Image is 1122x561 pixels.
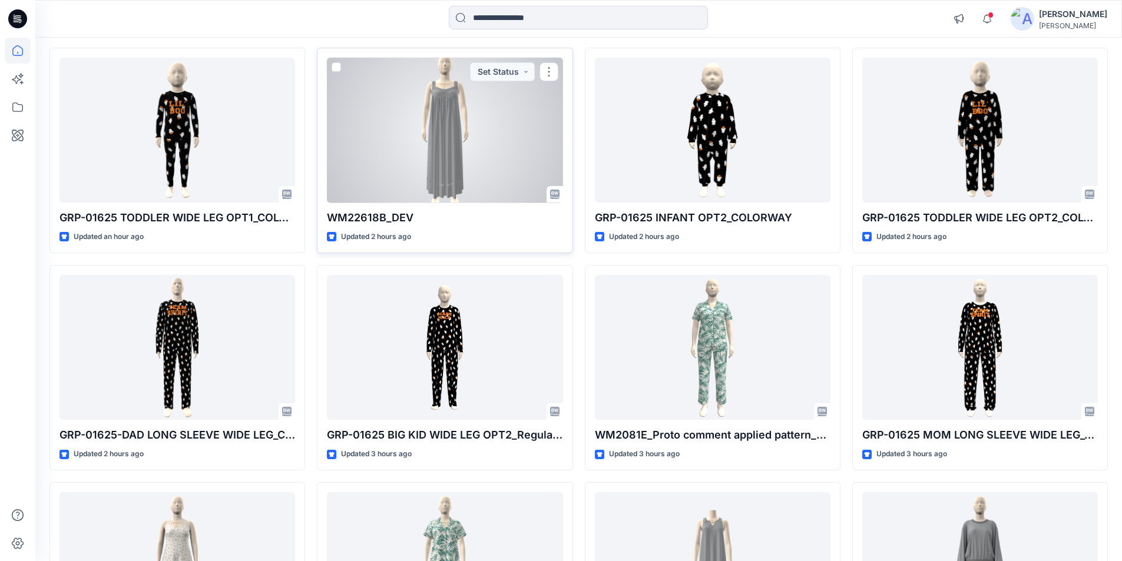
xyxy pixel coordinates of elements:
p: Updated 3 hours ago [341,448,412,460]
p: Updated 3 hours ago [609,448,680,460]
div: [PERSON_NAME] [1039,21,1107,30]
p: Updated 2 hours ago [74,448,144,460]
p: GRP-01625 BIG KID WIDE LEG OPT2_Regular Fit_COLORWAY [327,427,562,443]
p: GRP-01625 INFANT OPT2_COLORWAY [595,210,830,226]
a: WM22618B_DEV [327,58,562,203]
p: GRP-01625 TODDLER WIDE LEG OPT1_COLORWAY [59,210,295,226]
a: GRP-01625 MOM LONG SLEEVE WIDE LEG_COLORWAY [862,275,1098,420]
p: GRP-01625 TODDLER WIDE LEG OPT2_COLORWAY [862,210,1098,226]
p: WM22618B_DEV [327,210,562,226]
p: Updated 2 hours ago [341,231,411,243]
p: GRP-01625 MOM LONG SLEEVE WIDE LEG_COLORWAY [862,427,1098,443]
a: GRP-01625 TODDLER WIDE LEG OPT2_COLORWAY [862,58,1098,203]
a: WM2081E_Proto comment applied pattern_REV6 [595,275,830,420]
a: GRP-01625 INFANT OPT2_COLORWAY [595,58,830,203]
p: GRP-01625-DAD LONG SLEEVE WIDE LEG_COLORWAY [59,427,295,443]
a: GRP-01625-DAD LONG SLEEVE WIDE LEG_COLORWAY [59,275,295,420]
p: WM2081E_Proto comment applied pattern_REV6 [595,427,830,443]
img: avatar [1011,7,1034,31]
a: GRP-01625 BIG KID WIDE LEG OPT2_Regular Fit_COLORWAY [327,275,562,420]
p: Updated 3 hours ago [876,448,947,460]
p: Updated 2 hours ago [609,231,679,243]
p: Updated 2 hours ago [876,231,946,243]
p: Updated an hour ago [74,231,144,243]
a: GRP-01625 TODDLER WIDE LEG OPT1_COLORWAY [59,58,295,203]
div: [PERSON_NAME] [1039,7,1107,21]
